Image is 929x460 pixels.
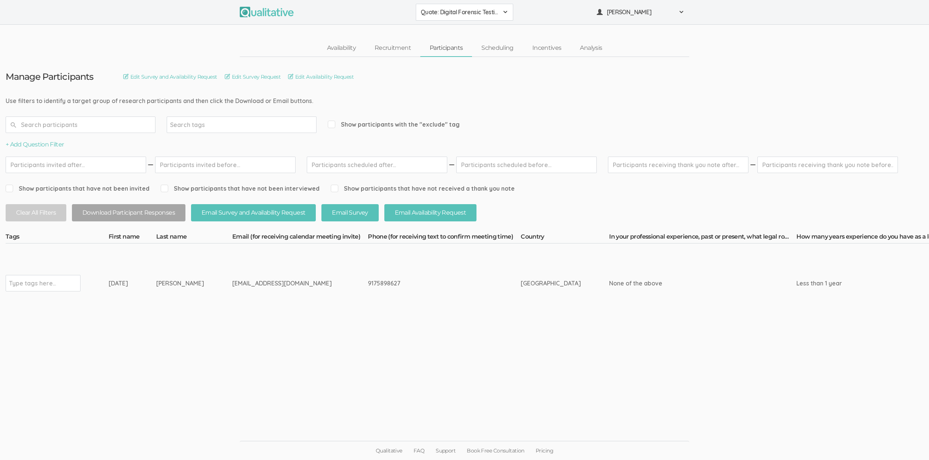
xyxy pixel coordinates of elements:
[72,204,185,222] button: Download Participant Responses
[408,441,430,460] a: FAQ
[109,279,128,288] div: [DATE]
[530,441,559,460] a: Pricing
[156,233,232,243] th: Last name
[6,184,149,193] span: Show participants that have not been invited
[421,8,499,16] span: Quote: Digital Forensic Testimony
[757,157,898,173] input: Participants receiving thank you note before...
[521,279,581,288] div: [GEOGRAPHIC_DATA]
[232,233,368,243] th: Email (for receiving calendar meeting invite)
[571,40,611,56] a: Analysis
[892,424,929,460] iframe: Chat Widget
[321,204,378,222] button: Email Survey
[6,116,155,133] input: Search participants
[368,233,521,243] th: Phone (for receiving text to confirm meeting time)
[448,157,456,173] img: dash.svg
[609,279,768,288] div: None of the above
[191,204,316,222] button: Email Survey and Availability Request
[9,278,56,288] input: Type tags here...
[430,441,461,460] a: Support
[6,233,109,243] th: Tags
[472,40,523,56] a: Scheduling
[225,73,281,81] a: Edit Survey Request
[608,157,748,173] input: Participants receiving thank you note after...
[609,233,796,243] th: In your professional experience, past or present, what legal role did you primarily hold?
[6,140,64,149] button: + Add Question Filter
[156,279,204,288] div: [PERSON_NAME]
[416,4,513,21] button: Quote: Digital Forensic Testimony
[370,441,408,460] a: Qualitative
[6,204,66,222] button: Clear All Filters
[420,40,472,56] a: Participants
[170,120,217,130] input: Search tags
[461,441,530,460] a: Book Free Consultation
[161,184,320,193] span: Show participants that have not been interviewed
[6,72,93,82] h3: Manage Participants
[331,184,515,193] span: Show participants that have not received a thank you note
[155,157,296,173] input: Participants invited before...
[521,233,609,243] th: Country
[288,73,354,81] a: Edit Availability Request
[328,120,460,129] span: Show participants with the "exclude" tag
[318,40,365,56] a: Availability
[607,8,674,16] span: [PERSON_NAME]
[240,7,294,17] img: Qualitative
[123,73,217,81] a: Edit Survey and Availability Request
[109,233,156,243] th: First name
[592,4,689,21] button: [PERSON_NAME]
[232,279,340,288] div: [EMAIL_ADDRESS][DOMAIN_NAME]
[368,279,493,288] div: 9175898627
[365,40,420,56] a: Recruitment
[523,40,571,56] a: Incentives
[147,157,154,173] img: dash.svg
[749,157,757,173] img: dash.svg
[456,157,597,173] input: Participants scheduled before...
[384,204,476,222] button: Email Availability Request
[307,157,447,173] input: Participants scheduled after...
[6,157,146,173] input: Participants invited after...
